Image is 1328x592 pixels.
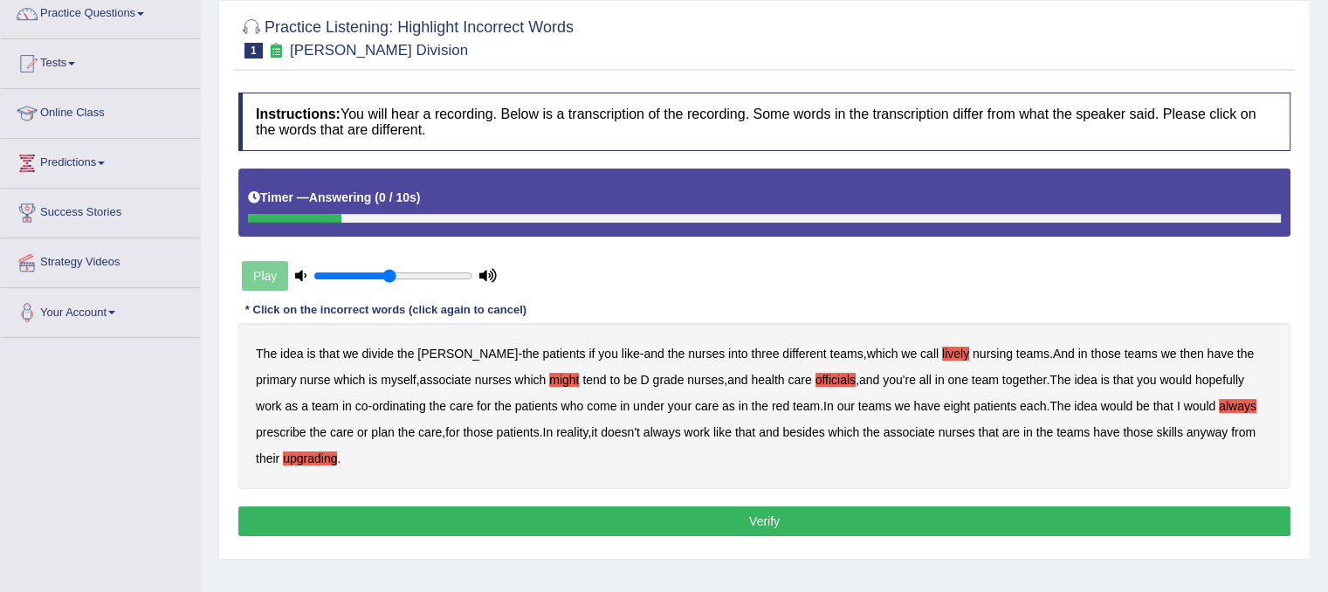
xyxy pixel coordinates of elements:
b: which [515,373,547,387]
b: always [1219,399,1256,413]
b: teams [829,347,863,361]
b: be [1136,399,1150,413]
b: a [301,399,308,413]
b: or [357,425,368,439]
b: nurses [475,373,512,387]
small: [PERSON_NAME] Division [290,42,468,59]
b: ) [416,190,421,204]
b: their [256,451,279,465]
b: teams [1056,425,1090,439]
b: who [561,399,584,413]
a: Success Stories [1,189,200,232]
b: skills [1156,425,1182,439]
b: nurse [300,373,331,387]
b: in [739,399,748,413]
b: we [1161,347,1177,361]
b: care [450,399,473,413]
b: besides [782,425,824,439]
b: and [727,373,747,387]
b: the [494,399,511,413]
b: ( [375,190,379,204]
b: and [859,373,879,387]
b: patients [497,425,540,439]
div: * Click on the incorrect words (click again to cancel) [238,302,533,319]
b: you [1137,373,1157,387]
b: different [782,347,826,361]
b: then [1180,347,1203,361]
b: idea [1074,399,1097,413]
b: have [913,399,939,413]
b: in [620,399,630,413]
b: as [722,399,735,413]
b: into [728,347,748,361]
b: [PERSON_NAME] [417,347,518,361]
b: like [622,347,640,361]
b: hopefully [1195,373,1244,387]
b: those [1091,347,1120,361]
b: nurses [939,425,975,439]
b: 0 / 10s [379,190,416,204]
b: be [623,373,637,387]
a: Your Account [1,288,200,332]
b: team [972,373,999,387]
b: teams [1016,347,1049,361]
b: upgrading [283,451,337,465]
b: associate [884,425,935,439]
b: the [1237,347,1254,361]
b: the [1036,425,1053,439]
b: we [895,399,911,413]
b: plan [371,425,394,439]
h5: Timer — [248,191,420,204]
b: patients [515,399,558,413]
b: care [418,425,442,439]
b: the [309,425,326,439]
small: Exam occurring question [267,43,286,59]
b: co [355,399,368,413]
b: might [549,373,579,387]
b: all [919,373,932,387]
b: The [1049,399,1070,413]
b: anyway [1187,425,1228,439]
b: health [751,373,784,387]
b: which [828,425,859,439]
b: idea [1074,373,1097,387]
b: would [1101,399,1133,413]
b: three [751,347,779,361]
b: in [1023,425,1033,439]
b: associate [420,373,471,387]
b: from [1231,425,1256,439]
b: always [643,425,681,439]
a: Tests [1,39,200,83]
b: would [1159,373,1192,387]
a: Predictions [1,139,200,182]
b: would [1184,399,1216,413]
div: - - , . , , , . - . . , . , . [238,323,1290,489]
b: under [633,399,664,413]
b: the [398,425,415,439]
b: you [598,347,618,361]
b: nursing [973,347,1013,361]
b: tend [582,373,606,387]
b: care [695,399,719,413]
b: Instructions: [256,107,341,121]
b: those [1123,425,1153,439]
b: patients [542,347,585,361]
b: the [751,399,767,413]
b: team [793,399,820,413]
b: in [1078,347,1088,361]
b: in [342,399,352,413]
b: we [901,347,917,361]
b: the [397,347,414,361]
b: is [368,373,377,387]
b: patients [974,399,1016,413]
b: work [256,399,282,413]
b: that [1113,373,1133,387]
b: nurses [687,373,724,387]
b: teams [858,399,891,413]
b: as [285,399,298,413]
b: myself [381,373,416,387]
b: red [772,399,789,413]
b: primary [256,373,297,387]
b: eight [944,399,970,413]
b: for [445,425,459,439]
